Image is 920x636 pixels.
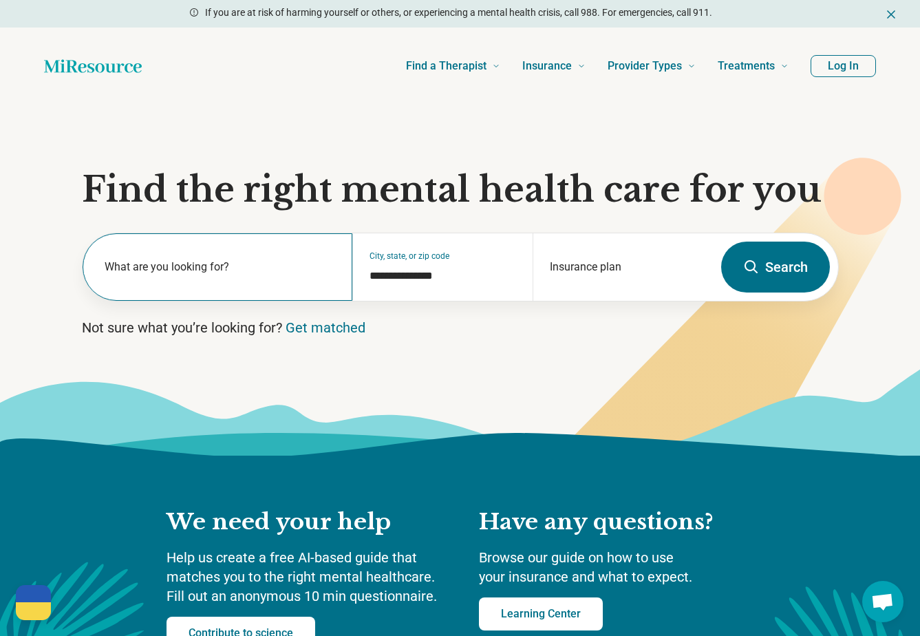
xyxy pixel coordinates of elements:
a: Insurance [522,39,586,94]
a: Learning Center [479,597,603,630]
button: Search [721,242,830,293]
button: Dismiss [884,6,898,22]
a: Home page [44,52,142,80]
span: Find a Therapist [406,56,486,76]
a: Open chat [862,581,903,622]
span: Insurance [522,56,572,76]
span: Provider Types [608,56,682,76]
h2: We need your help [167,508,451,537]
h2: Have any questions? [479,508,754,537]
a: Get matched [286,319,365,336]
p: If you are at risk of harming yourself or others, or experiencing a mental health crisis, call 98... [205,6,712,20]
a: Find a Therapist [406,39,500,94]
button: Log In [811,55,876,77]
a: Provider Types [608,39,696,94]
span: Treatments [718,56,775,76]
p: Browse our guide on how to use your insurance and what to expect. [479,548,754,586]
p: Not sure what you’re looking for? [82,318,839,337]
p: Help us create a free AI-based guide that matches you to the right mental healthcare. Fill out an... [167,548,451,606]
h1: Find the right mental health care for you [82,169,839,211]
a: Treatments [718,39,789,94]
label: What are you looking for? [105,259,336,275]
